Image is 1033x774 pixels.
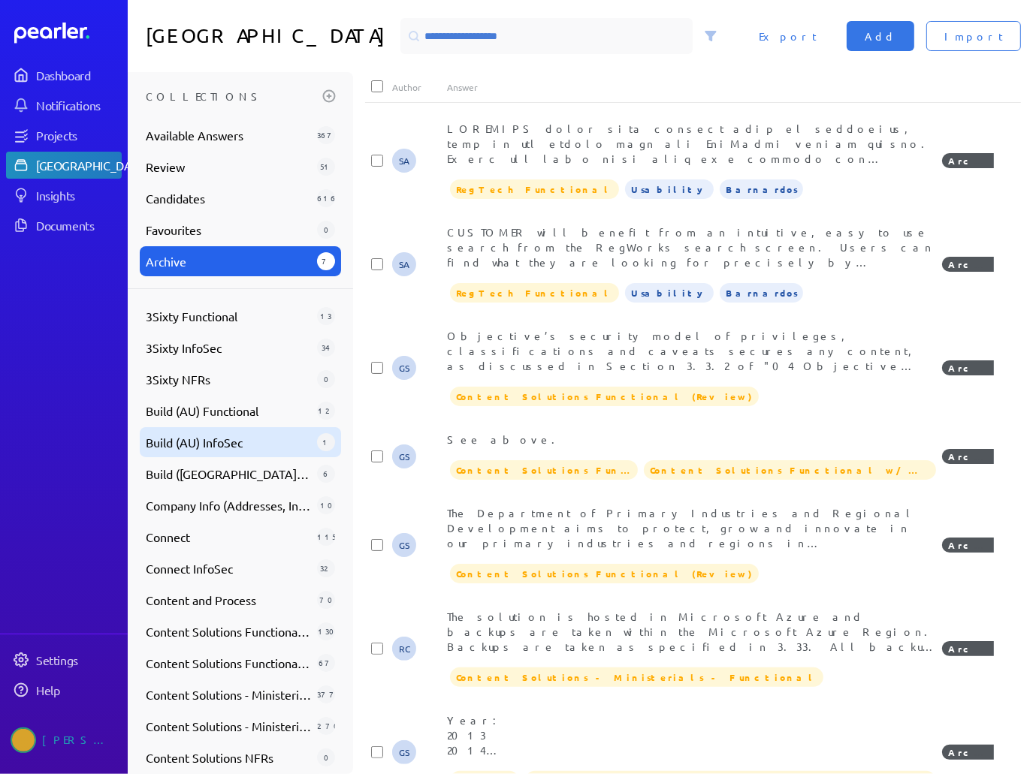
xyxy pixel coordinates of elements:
[447,432,939,447] div: See above.
[6,62,122,89] a: Dashboard
[36,128,120,143] div: Projects
[447,712,939,757] div: Year: 2013 2014 2015 2016 2017 Total number of man-hours worked? 8040 8160 8300 8800 9560 Total n...
[146,528,311,546] span: Connect
[317,654,335,672] div: 67
[146,307,311,325] span: 3Sixty Functional
[14,23,122,44] a: Dashboard
[317,685,335,703] div: 377
[6,92,122,119] a: Notifications
[317,402,335,420] div: 12
[942,153,1024,168] span: Archived
[146,433,311,451] span: Build (AU) InfoSec
[317,748,335,766] div: 0
[36,98,120,113] div: Notifications
[146,622,311,640] span: Content Solutions Functional (Review)
[317,717,335,735] div: 270
[392,740,416,764] span: Gary Somerville
[317,339,335,357] div: 34
[447,121,939,166] div: LOREMIPS dolor sita consect adip el seddoeius, temp in utl etdolo magn ali EniMadmi veniam quisno...
[36,652,120,667] div: Settings
[317,465,335,483] div: 6
[146,591,311,609] span: Content and Process
[317,221,335,239] div: 0
[42,727,117,753] div: [PERSON_NAME]
[317,189,335,207] div: 616
[6,676,122,703] a: Help
[625,179,714,199] span: Usability
[36,68,120,83] div: Dashboard
[146,654,311,672] span: Content Solutions Functional w/Images (Old _ For Review)
[450,460,638,480] span: Content Solutions Functional (Review)
[759,29,817,44] span: Export
[741,21,835,51] button: Export
[317,252,335,270] div: 7
[392,637,416,661] span: Robert Craig
[447,224,939,270] div: CUSTOMER will benefit from an intuitive, easy to use search from the RegWorks search screen. User...
[317,622,335,640] div: 130
[392,356,416,380] span: Gary Somerville
[942,449,1024,464] span: Archived
[146,465,311,483] span: Build ([GEOGRAPHIC_DATA]) InfoSec
[317,496,335,514] div: 10
[450,179,619,199] span: RegTech Functional
[865,29,896,44] span: Add
[847,21,914,51] button: Add
[6,646,122,673] a: Settings
[146,18,394,54] h1: [GEOGRAPHIC_DATA]
[447,328,939,373] div: Objective’s security model of privileges, classifications and caveats secures any content, as dis...
[146,370,311,388] span: 3Sixty NFRs
[146,126,311,144] span: Available Answers
[146,84,317,108] h3: Collections
[942,745,1024,760] span: Archived
[36,188,120,203] div: Insights
[146,496,311,514] span: Company Info (Addresses, Insurance, etc)
[317,307,335,325] div: 13
[146,402,311,420] span: Build (AU) Functional
[36,158,148,173] div: [GEOGRAPHIC_DATA]
[942,257,1024,272] span: Archived
[720,179,803,199] span: Barnardos
[720,283,803,303] span: Barnardos
[392,149,416,173] span: Steve Ackermann
[942,360,1024,375] span: Archived
[146,559,311,577] span: Connect InfoSec
[317,370,335,388] div: 0
[942,538,1024,553] span: Archived
[146,339,311,357] span: 3Sixty InfoSec
[450,387,759,406] span: Content Solutions Functional (Review)
[447,609,939,654] div: The solution is hosted in Microsoft Azure and backups are taken within the Microsoft Azure Region...
[392,252,416,276] span: Steve Ackermann
[317,591,335,609] div: 70
[317,433,335,451] div: 1
[625,283,714,303] span: Usability
[392,444,416,468] span: Gary Somerville
[317,528,335,546] div: 115
[450,564,759,583] span: Content Solutions Functional (Review)
[146,252,311,270] span: Archive
[447,505,939,550] div: The Department of Primary Industries and Regional Development aims to protect, grow and innovate ...
[392,533,416,557] span: Gary Somerville
[146,717,311,735] span: Content Solutions - Ministerials - Non Functional
[146,158,311,176] span: Review
[450,283,619,303] span: RegTech Functional
[146,685,311,703] span: Content Solutions - Ministerials - Functional
[146,221,311,239] span: Favourites
[450,667,823,687] span: Content Solutions - Ministerials - Functional
[317,126,335,144] div: 3676
[6,152,122,179] a: [GEOGRAPHIC_DATA]
[6,182,122,209] a: Insights
[146,189,311,207] span: Candidates
[644,460,936,480] span: Content Solutions Functional w/Images (Old _ For Review)
[36,682,120,697] div: Help
[392,81,447,93] div: Author
[447,81,993,93] div: Answer
[6,212,122,239] a: Documents
[6,122,122,149] a: Projects
[317,559,335,577] div: 32
[11,727,36,753] img: Scott Hay
[926,21,1021,51] button: Import
[36,218,120,233] div: Documents
[317,158,335,176] div: 51
[944,29,1003,44] span: Import
[942,641,1024,656] span: Archived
